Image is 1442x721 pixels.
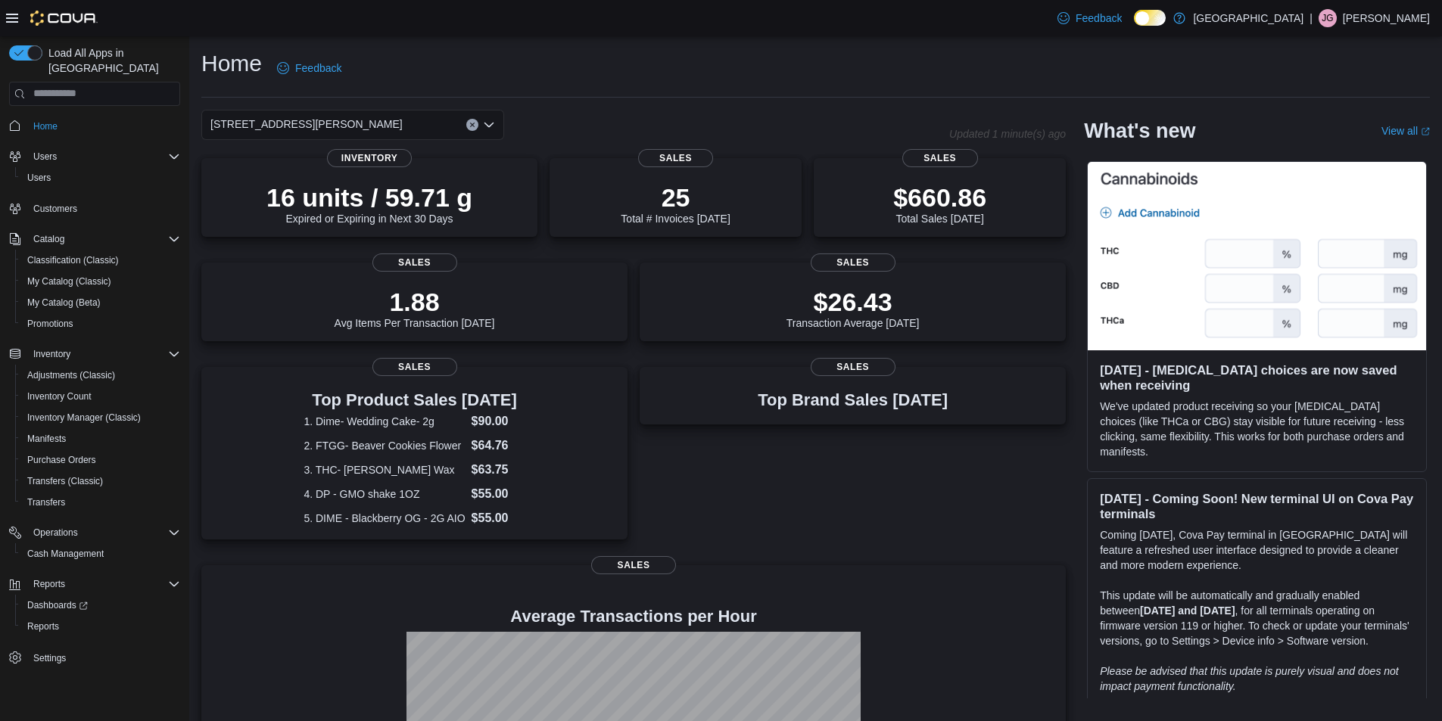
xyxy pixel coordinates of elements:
[21,430,72,448] a: Manifests
[304,486,465,502] dt: 4. DP - GMO shake 1OZ
[21,409,180,427] span: Inventory Manager (Classic)
[1076,11,1122,26] span: Feedback
[266,182,472,225] div: Expired or Expiring in Next 30 Days
[3,343,186,365] button: Inventory
[3,197,186,219] button: Customers
[758,391,948,409] h3: Top Brand Sales [DATE]
[33,151,57,163] span: Users
[27,620,59,632] span: Reports
[271,53,347,83] a: Feedback
[1100,527,1414,573] p: Coming [DATE], Cova Pay terminal in [GEOGRAPHIC_DATA] will feature a refreshed user interface des...
[33,120,58,132] span: Home
[15,386,186,407] button: Inventory Count
[21,451,102,469] a: Purchase Orders
[1343,9,1430,27] p: [PERSON_NAME]
[27,649,72,667] a: Settings
[3,573,186,595] button: Reports
[21,493,71,511] a: Transfers
[21,169,180,187] span: Users
[1421,127,1430,136] svg: External link
[893,182,986,213] p: $660.86
[21,315,79,333] a: Promotions
[27,230,70,248] button: Catalog
[15,616,186,637] button: Reports
[27,345,76,363] button: Inventory
[21,366,180,384] span: Adjustments (Classic)
[33,233,64,245] span: Catalog
[295,61,341,76] span: Feedback
[21,315,180,333] span: Promotions
[21,169,57,187] a: Users
[621,182,730,213] p: 25
[21,272,180,291] span: My Catalog (Classic)
[27,390,92,402] span: Inventory Count
[15,543,186,564] button: Cash Management
[33,652,66,664] span: Settings
[1100,362,1414,393] h3: [DATE] - [MEDICAL_DATA] choices are now saved when receiving
[27,172,51,184] span: Users
[3,228,186,250] button: Catalog
[304,414,465,429] dt: 1. Dime- Wedding Cake- 2g
[902,149,978,167] span: Sales
[335,287,495,329] div: Avg Items Per Transaction [DATE]
[811,358,895,376] span: Sales
[1100,399,1414,459] p: We've updated product receiving so your [MEDICAL_DATA] choices (like THCa or CBG) stay visible fo...
[33,578,65,590] span: Reports
[21,251,180,269] span: Classification (Classic)
[21,493,180,511] span: Transfers
[27,575,71,593] button: Reports
[33,527,78,539] span: Operations
[15,595,186,616] a: Dashboards
[472,437,525,455] dd: $64.76
[21,409,147,427] a: Inventory Manager (Classic)
[201,48,262,79] h1: Home
[15,449,186,471] button: Purchase Orders
[3,646,186,668] button: Settings
[27,199,180,218] span: Customers
[893,182,986,225] div: Total Sales [DATE]
[15,471,186,492] button: Transfers (Classic)
[21,272,117,291] a: My Catalog (Classic)
[9,109,180,708] nav: Complex example
[21,617,180,636] span: Reports
[335,287,495,317] p: 1.88
[1193,9,1303,27] p: [GEOGRAPHIC_DATA]
[21,294,180,312] span: My Catalog (Beta)
[27,275,111,287] span: My Catalog (Classic)
[472,412,525,430] dd: $90.00
[27,433,66,445] span: Manifests
[27,117,180,135] span: Home
[466,119,478,131] button: Clear input
[30,11,98,26] img: Cova
[27,345,180,363] span: Inventory
[27,412,141,424] span: Inventory Manager (Classic)
[1381,125,1430,137] a: View allExternal link
[786,287,920,317] p: $26.43
[21,617,65,636] a: Reports
[266,182,472,213] p: 16 units / 59.71 g
[21,366,121,384] a: Adjustments (Classic)
[21,430,180,448] span: Manifests
[15,313,186,334] button: Promotions
[3,146,186,167] button: Users
[27,548,104,560] span: Cash Management
[27,148,180,166] span: Users
[27,148,63,166] button: Users
[304,391,525,409] h3: Top Product Sales [DATE]
[15,407,186,428] button: Inventory Manager (Classic)
[472,461,525,479] dd: $63.75
[27,496,65,508] span: Transfers
[27,117,64,135] a: Home
[27,454,96,466] span: Purchase Orders
[27,524,180,542] span: Operations
[304,511,465,526] dt: 5. DIME - Blackberry OG - 2G AIO
[949,128,1066,140] p: Updated 1 minute(s) ago
[21,472,180,490] span: Transfers (Classic)
[372,358,457,376] span: Sales
[21,251,125,269] a: Classification (Classic)
[15,428,186,449] button: Manifests
[15,250,186,271] button: Classification (Classic)
[21,545,180,563] span: Cash Management
[1319,9,1337,27] div: Jesus Gonzalez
